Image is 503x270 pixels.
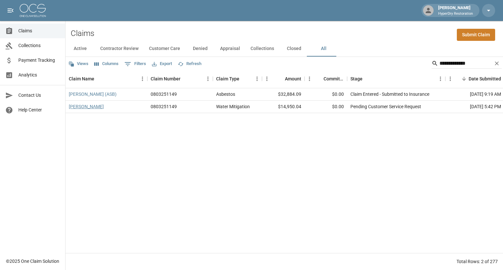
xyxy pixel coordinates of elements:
div: $14,950.04 [262,101,305,113]
h2: Claims [71,29,94,38]
button: Closed [279,41,309,57]
div: $0.00 [305,101,347,113]
div: $32,884.09 [262,88,305,101]
button: Sort [180,74,190,83]
div: Claim Entered - Submitted to Insurance [350,91,429,97]
button: Export [150,59,174,69]
div: Claim Name [69,70,94,88]
div: Claim Type [216,70,239,88]
button: Menu [445,74,455,84]
div: $0.00 [305,88,347,101]
div: dynamic tabs [65,41,503,57]
button: Sort [239,74,249,83]
button: Sort [94,74,103,83]
div: Date Submitted [469,70,501,88]
button: Customer Care [144,41,185,57]
span: Analytics [18,72,60,78]
div: [PERSON_NAME] [436,5,475,16]
a: [PERSON_NAME] (ASB) [69,91,117,97]
button: Active [65,41,95,57]
div: Pending Customer Service Request [350,103,421,110]
button: Menu [305,74,314,84]
span: Help Center [18,107,60,113]
div: Water Mitigation [216,103,250,110]
button: Menu [436,74,445,84]
div: Claim Name [65,70,147,88]
button: All [309,41,338,57]
div: 0803251149 [151,103,177,110]
a: [PERSON_NAME] [69,103,104,110]
div: Search [432,58,502,70]
div: Claim Number [151,70,180,88]
button: Select columns [93,59,120,69]
p: HyperDry Restoration [438,11,473,17]
img: ocs-logo-white-transparent.png [20,4,46,17]
button: Sort [314,74,324,83]
button: Menu [138,74,147,84]
div: Stage [350,70,363,88]
button: open drawer [4,4,17,17]
div: Amount [262,70,305,88]
button: Sort [363,74,372,83]
button: Menu [262,74,272,84]
button: Menu [203,74,213,84]
span: Claims [18,27,60,34]
a: Submit Claim [457,29,495,41]
span: Contact Us [18,92,60,99]
div: Total Rows: 2 of 277 [456,258,498,265]
div: Stage [347,70,445,88]
button: Collections [245,41,279,57]
div: Claim Type [213,70,262,88]
button: Sort [459,74,469,83]
button: Refresh [176,59,203,69]
div: Asbestos [216,91,235,97]
button: Views [67,59,90,69]
span: Collections [18,42,60,49]
div: Claim Number [147,70,213,88]
button: Appraisal [215,41,245,57]
div: © 2025 One Claim Solution [6,258,59,264]
div: 0803251149 [151,91,177,97]
button: Menu [252,74,262,84]
button: Show filters [123,59,148,69]
span: Payment Tracking [18,57,60,64]
button: Sort [276,74,285,83]
div: Amount [285,70,301,88]
button: Denied [185,41,215,57]
button: Clear [492,59,502,68]
button: Contractor Review [95,41,144,57]
div: Committed Amount [324,70,344,88]
div: Committed Amount [305,70,347,88]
